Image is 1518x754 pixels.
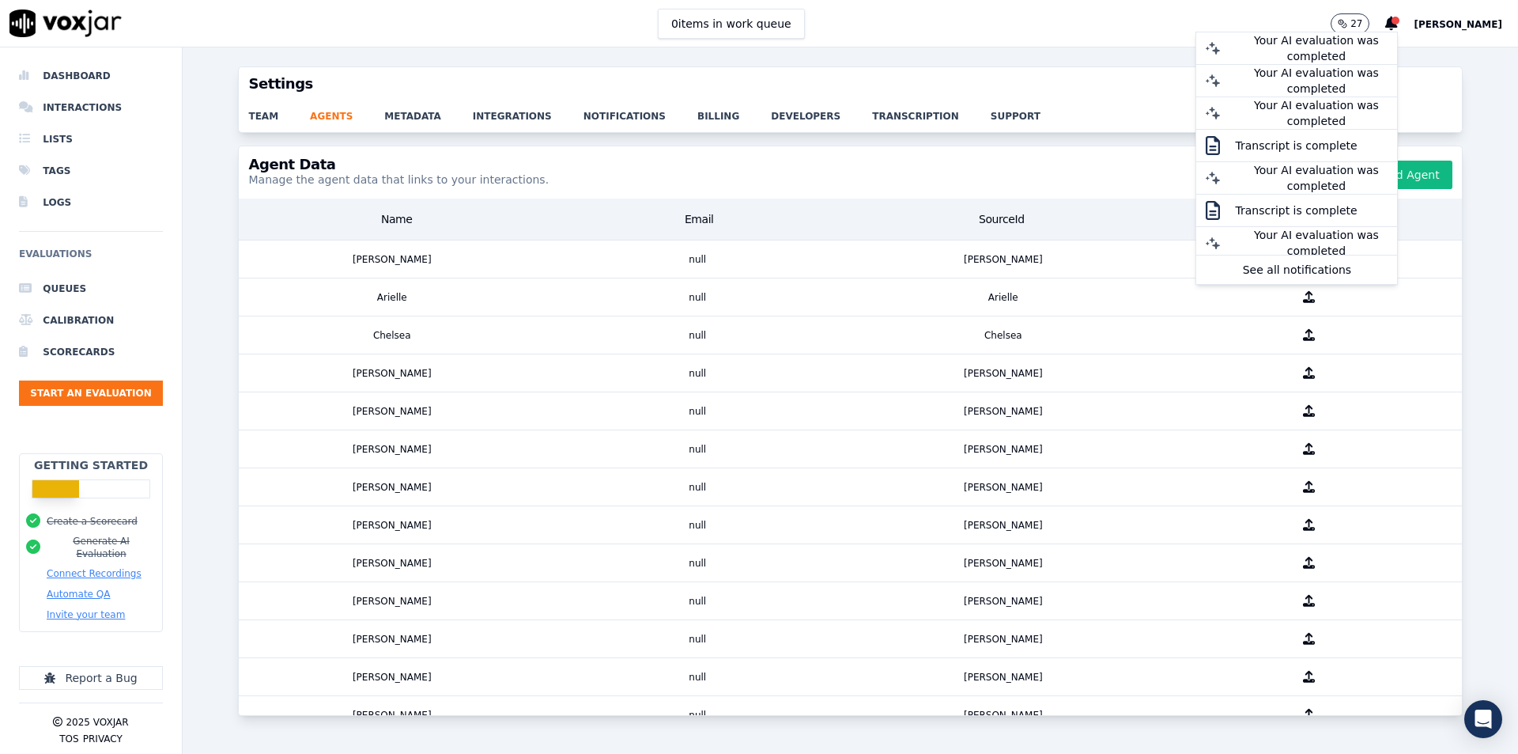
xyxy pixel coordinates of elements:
[19,336,163,368] li: Scorecards
[1199,231,1226,256] img: notification icon for AISCORECOMPLETED
[83,733,123,745] button: Privacy
[239,468,545,506] div: [PERSON_NAME]
[19,273,163,305] li: Queues
[239,468,1461,506] button: [PERSON_NAME] null [PERSON_NAME]
[19,305,163,336] a: Calibration
[239,354,545,392] div: [PERSON_NAME]
[1235,65,1397,97] div: Your AI evaluation was completed
[851,620,1157,657] div: [PERSON_NAME]
[19,123,163,155] a: Lists
[851,354,1157,392] div: [PERSON_NAME]
[1196,65,1397,97] button: notification icon for AISCORECOMPLETED Your AI evaluation was completed
[851,278,1157,316] div: Arielle
[473,100,583,123] a: integrations
[66,716,128,729] p: 2025 Voxjar
[1235,138,1397,153] div: Transcript is complete
[248,77,1452,91] h3: Settings
[239,582,545,619] div: [PERSON_NAME]
[1199,100,1226,126] img: notification icon for AISCORECOMPLETED
[851,205,1154,233] div: SourceId
[851,316,1157,354] div: Chelsea
[1235,97,1397,129] div: Your AI evaluation was completed
[239,241,545,278] div: [PERSON_NAME]
[239,582,1461,620] button: [PERSON_NAME] null [PERSON_NAME]
[545,468,851,506] div: null
[239,620,545,657] div: [PERSON_NAME]
[47,608,125,621] button: Invite your team
[239,506,545,544] div: [PERSON_NAME]
[239,278,1461,316] button: Arielle null Arielle
[851,506,1157,544] div: [PERSON_NAME]
[1199,195,1226,226] img: notification icon for TRANSCRIPTCOMPLETED
[545,582,851,619] div: null
[697,100,771,123] a: billing
[1235,227,1397,259] div: Your AI evaluation was completed
[1199,130,1226,161] img: notification icon for TRANSCRIPTCOMPLETED
[1414,14,1518,33] button: [PERSON_NAME]
[1196,227,1397,260] button: notification icon for AISCORECOMPLETED Your AI evaluation was completed
[548,205,851,233] div: Email
[771,100,872,123] a: developers
[239,620,1461,658] button: [PERSON_NAME] null [PERSON_NAME]
[1196,130,1397,162] button: notification icon for TRANSCRIPTCOMPLETED Transcript is complete
[19,155,163,187] li: Tags
[239,506,1461,544] button: [PERSON_NAME] null [PERSON_NAME]
[545,658,851,695] div: null
[239,544,545,582] div: [PERSON_NAME]
[248,172,549,188] p: Manage the agent data that links to your interactions.
[851,392,1157,430] div: [PERSON_NAME]
[1199,68,1226,93] img: notification icon for AISCORECOMPLETED
[47,535,156,560] button: Generate AI Evaluation
[19,187,163,218] a: Logs
[545,278,851,316] div: null
[9,9,122,37] img: voxjar logo
[545,696,851,733] div: null
[1196,195,1397,227] button: notification icon for TRANSCRIPTCOMPLETED Transcript is complete
[19,60,163,92] a: Dashboard
[47,567,142,580] button: Connect Recordings
[1350,161,1452,189] button: Add Agent
[1331,13,1385,34] button: 27
[239,696,545,733] div: [PERSON_NAME]
[1235,203,1397,218] div: Transcript is complete
[34,457,148,473] h2: Getting Started
[851,658,1157,695] div: [PERSON_NAME]
[851,696,1157,733] div: [PERSON_NAME]
[248,157,549,172] h3: Agent Data
[545,506,851,544] div: null
[1199,165,1226,191] img: notification icon for AISCORECOMPLETED
[1385,13,1398,35] button: notification icon for AISCORECOMPLETED Your AI evaluation was completed notification icon for AIS...
[851,468,1157,506] div: [PERSON_NAME]
[239,430,1461,468] button: [PERSON_NAME] null [PERSON_NAME]
[47,588,110,601] button: Automate QA
[239,658,545,695] div: [PERSON_NAME]
[239,316,545,354] div: Chelsea
[1235,162,1397,194] div: Your AI evaluation was completed
[851,544,1157,582] div: [PERSON_NAME]
[851,582,1157,619] div: [PERSON_NAME]
[384,100,473,123] a: metadata
[245,205,548,233] div: Name
[545,316,851,354] div: null
[991,100,1072,123] a: support
[239,241,1461,278] button: [PERSON_NAME] null [PERSON_NAME]
[545,620,851,657] div: null
[19,666,163,690] button: Report a Bug
[47,515,138,528] button: Create a Scorecard
[545,430,851,468] div: null
[19,381,163,406] button: Start an Evaluation
[1196,256,1397,284] button: See all notifications
[19,92,163,123] a: Interactions
[239,278,545,316] div: Arielle
[19,244,163,273] h6: Evaluations
[1464,700,1502,738] div: Open Intercom Messenger
[851,430,1157,468] div: [PERSON_NAME]
[851,241,1157,278] div: [PERSON_NAME]
[1153,205,1456,233] div: Source
[239,354,1461,392] button: [PERSON_NAME] null [PERSON_NAME]
[658,9,805,39] button: 0items in work queue
[545,241,851,278] div: null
